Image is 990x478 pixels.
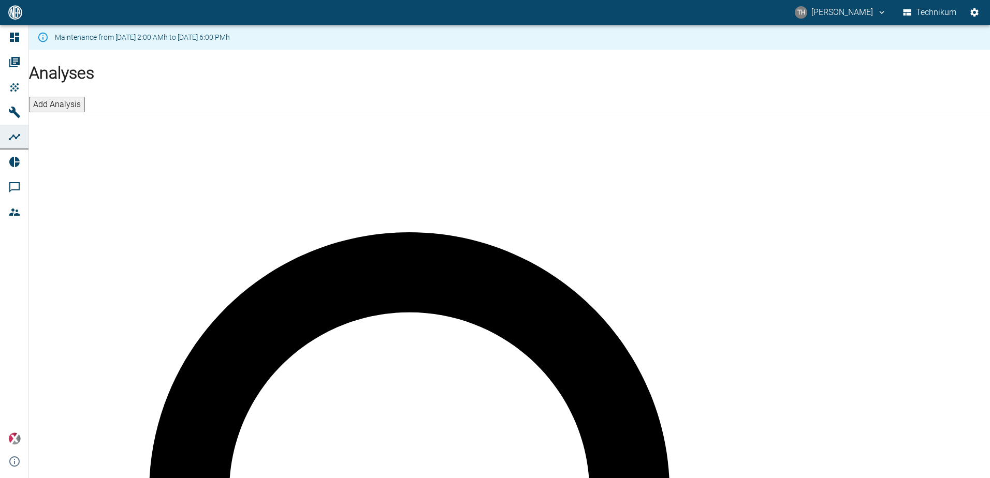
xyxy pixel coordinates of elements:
img: logo [7,5,23,19]
img: Xplore Logo [8,432,21,445]
button: Add Analysis [29,97,85,112]
button: thomas.hosten@neuman-esser.de [793,3,888,22]
button: Technikum [901,3,959,22]
div: Maintenance from [DATE] 2:00 AMh to [DATE] 6:00 PMh [55,28,230,47]
div: TH [795,6,807,19]
h1: Analyses [29,61,990,85]
button: Settings [965,3,984,22]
